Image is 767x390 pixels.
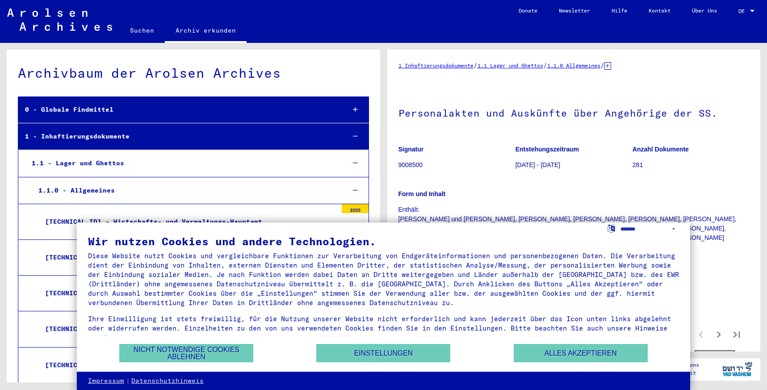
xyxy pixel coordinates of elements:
[398,205,750,252] p: Enthält: [PERSON_NAME] und [PERSON_NAME], [PERSON_NAME], [PERSON_NAME], [PERSON_NAME], [PERSON_NA...
[38,213,337,231] div: [TECHNICAL_ID] - Wirtschafts- und Verwaltungs-Hauptamt
[88,314,679,342] div: Ihre Einwilligung ist stets freiwillig, für die Nutzung unserer Website nicht erforderlich und ka...
[88,377,124,386] a: Impressum
[18,128,338,145] div: 1 - Inhaftierungsdokumente
[38,285,337,302] div: [TECHNICAL_ID] - Arbeitserziehungslager allgemein
[7,8,112,31] img: Arolsen_neg.svg
[38,320,337,338] div: [TECHNICAL_ID] - Vernichtungspolitik (Bürokratie)
[119,344,253,362] button: Nicht notwendige Cookies ablehnen
[543,61,547,69] span: /
[131,377,204,386] a: Datenschutzhinweis
[398,92,750,132] h1: Personalakten und Auskünfte über Angehörige der SS.
[398,146,424,153] b: Signatur
[398,62,474,69] a: 1 Inhaftierungsdokumente
[342,204,369,213] div: 3255
[474,61,478,69] span: /
[633,160,749,170] p: 281
[88,251,679,307] div: Diese Website nutzt Cookies und vergleichbare Funktionen zur Verarbeitung von Endgeräteinformatio...
[18,101,338,118] div: 0 - Globale Findmittel
[25,155,338,172] div: 1.1 - Lager und Ghettos
[316,344,450,362] button: Einstellungen
[516,146,579,153] b: Entstehungszeitraum
[633,146,689,153] b: Anzahl Dokumente
[478,62,543,69] a: 1.1 Lager und Ghettos
[398,190,446,197] b: Form und Inhalt
[165,20,247,43] a: Archiv erkunden
[516,160,632,170] p: [DATE] - [DATE]
[32,182,338,199] div: 1.1.0 - Allgemeines
[88,236,679,247] div: Wir nutzen Cookies und andere Technologien.
[514,344,648,362] button: Alles akzeptieren
[721,358,754,380] img: yv_logo.png
[620,222,679,235] select: Sprache auswählen
[18,63,369,83] div: Archivbaum der Arolsen Archives
[38,249,337,266] div: [TECHNICAL_ID] - Reichssicherheitshauptamt
[738,8,748,14] span: DE
[600,61,604,69] span: /
[398,160,515,170] p: 9008500
[547,62,600,69] a: 1.1.0 Allgemeines
[728,325,746,343] button: Last page
[692,325,710,343] button: Previous page
[607,224,616,232] label: Sprache auswählen
[119,20,165,41] a: Suchen
[710,325,728,343] button: Next page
